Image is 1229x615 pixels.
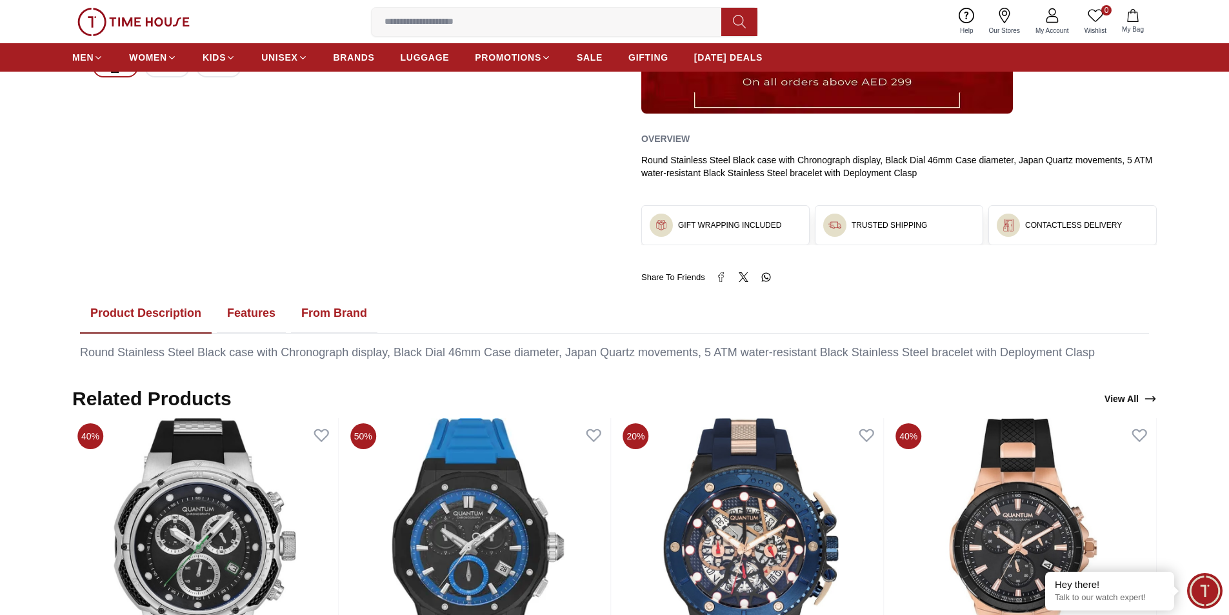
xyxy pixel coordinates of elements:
[852,220,927,230] h3: TRUSTED SHIPPING
[1114,6,1152,37] button: My Bag
[981,5,1028,38] a: Our Stores
[1077,5,1114,38] a: 0Wishlist
[334,46,375,69] a: BRANDS
[261,46,307,69] a: UNISEX
[334,51,375,64] span: BRANDS
[129,46,177,69] a: WOMEN
[628,46,668,69] a: GIFTING
[72,46,103,69] a: MEN
[350,423,376,449] span: 50%
[1117,25,1149,34] span: My Bag
[475,51,541,64] span: PROMOTIONS
[203,51,226,64] span: KIDS
[77,423,103,449] span: 40%
[1079,26,1112,35] span: Wishlist
[77,8,190,36] img: ...
[1102,390,1159,408] a: View All
[955,26,979,35] span: Help
[1025,220,1122,230] h3: CONTACTLESS DELIVERY
[984,26,1025,35] span: Our Stores
[628,51,668,64] span: GIFTING
[678,220,781,230] h3: GIFT WRAPPING INCLUDED
[655,219,668,232] img: ...
[72,387,232,410] h2: Related Products
[828,219,841,232] img: ...
[952,5,981,38] a: Help
[401,51,450,64] span: LUGGAGE
[261,51,297,64] span: UNISEX
[1030,26,1074,35] span: My Account
[72,51,94,64] span: MEN
[217,294,286,334] button: Features
[401,46,450,69] a: LUGGAGE
[641,271,705,284] span: Share To Friends
[1055,592,1164,603] p: Talk to our watch expert!
[1187,573,1223,609] div: Chat Widget
[80,294,212,334] button: Product Description
[203,46,235,69] a: KIDS
[1104,392,1157,405] div: View All
[694,51,763,64] span: [DATE] DEALS
[1055,578,1164,591] div: Hey there!
[1002,219,1015,232] img: ...
[641,154,1157,179] div: Round Stainless Steel Black case with Chronograph display, Black Dial 46mm Case diameter, Japan Q...
[1101,5,1112,15] span: 0
[577,46,603,69] a: SALE
[577,51,603,64] span: SALE
[895,423,921,449] span: 40%
[475,46,551,69] a: PROMOTIONS
[641,129,690,148] h2: Overview
[129,51,167,64] span: WOMEN
[80,344,1149,361] div: Round Stainless Steel Black case with Chronograph display, Black Dial 46mm Case diameter, Japan Q...
[623,423,649,449] span: 20%
[291,294,377,334] button: From Brand
[694,46,763,69] a: [DATE] DEALS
